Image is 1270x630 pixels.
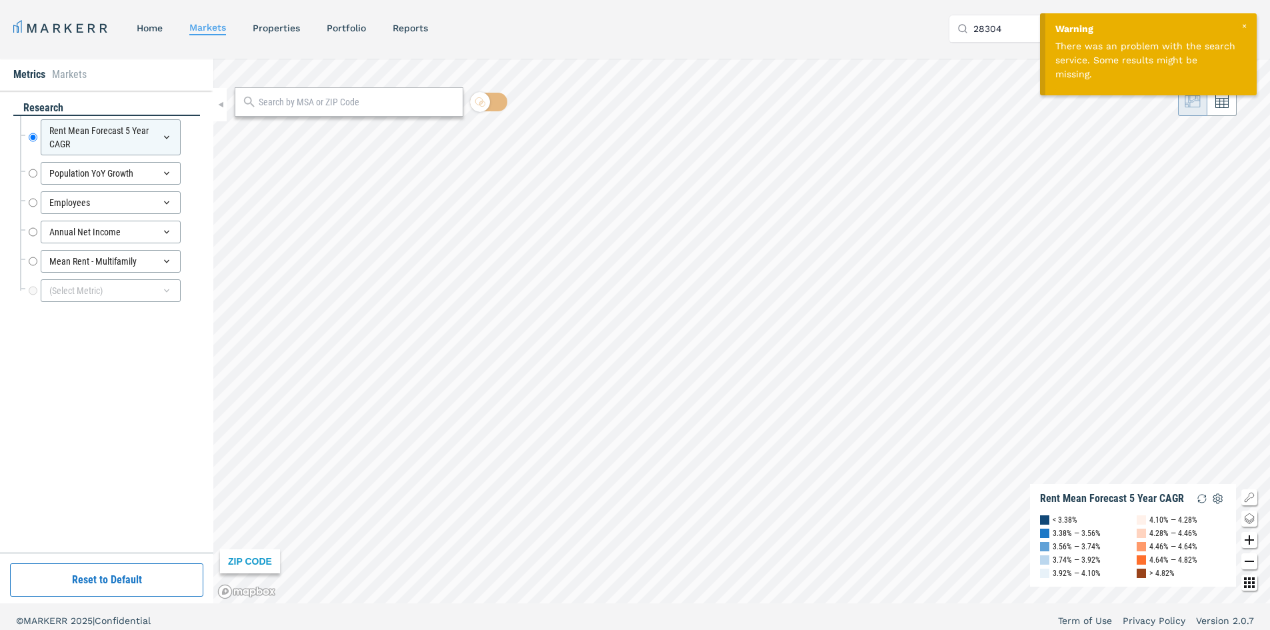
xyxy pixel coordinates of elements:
li: Markets [52,67,87,83]
a: markets [189,22,226,33]
a: Privacy Policy [1123,614,1185,627]
a: Portfolio [327,23,366,33]
div: research [13,101,200,116]
div: Rent Mean Forecast 5 Year CAGR [1040,492,1184,505]
div: Rent Mean Forecast 5 Year CAGR [41,119,181,155]
input: Search by MSA, ZIP, Property Name, or Address [973,15,1173,42]
img: Reload Legend [1194,491,1210,507]
div: There was an problem with the search service. Some results might be missing. [1055,39,1237,81]
div: Employees [41,191,181,214]
li: Metrics [13,67,45,83]
button: Change style map button [1241,511,1257,527]
div: (Select Metric) [41,279,181,302]
button: Other options map button [1241,575,1257,591]
span: 2025 | [71,615,95,626]
div: 4.28% — 4.46% [1149,527,1197,540]
div: > 4.82% [1149,567,1175,580]
div: 4.46% — 4.64% [1149,540,1197,553]
a: home [137,23,163,33]
div: Annual Net Income [41,221,181,243]
span: © [16,615,23,626]
span: MARKERR [23,615,71,626]
button: Reset to Default [10,563,203,597]
div: Population YoY Growth [41,162,181,185]
canvas: Map [213,59,1270,603]
input: Search by MSA or ZIP Code [259,95,456,109]
div: ZIP CODE [220,549,280,573]
div: Mean Rent - Multifamily [41,250,181,273]
a: properties [253,23,300,33]
div: 4.10% — 4.28% [1149,513,1197,527]
a: MARKERR [13,19,110,37]
div: < 3.38% [1053,513,1077,527]
div: 3.56% — 3.74% [1053,540,1101,553]
div: Warning [1055,22,1247,36]
button: Show/Hide Legend Map Button [1241,489,1257,505]
span: Confidential [95,615,151,626]
a: Version 2.0.7 [1196,614,1254,627]
a: reports [393,23,428,33]
div: 4.64% — 4.82% [1149,553,1197,567]
div: 3.38% — 3.56% [1053,527,1101,540]
img: Settings [1210,491,1226,507]
div: 3.92% — 4.10% [1053,567,1101,580]
button: Zoom in map button [1241,532,1257,548]
button: Zoom out map button [1241,553,1257,569]
a: Term of Use [1058,614,1112,627]
div: 3.74% — 3.92% [1053,553,1101,567]
a: Mapbox logo [217,584,276,599]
